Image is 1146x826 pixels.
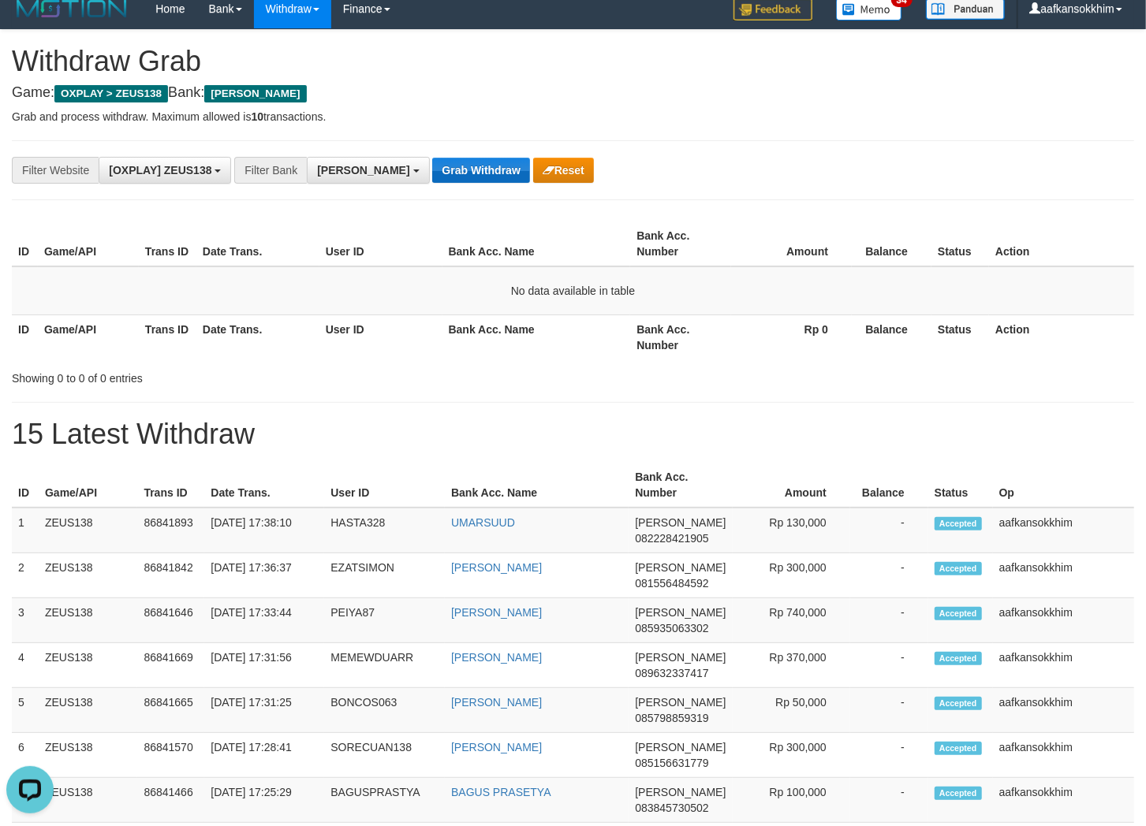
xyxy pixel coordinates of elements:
[12,85,1134,101] h4: Game: Bank:
[733,733,850,778] td: Rp 300,000
[54,85,168,102] span: OXPLAY > ZEUS138
[204,688,324,733] td: [DATE] 17:31:25
[850,778,928,823] td: -
[635,757,708,769] span: Copy 085156631779 to clipboard
[635,516,726,529] span: [PERSON_NAME]
[204,598,324,643] td: [DATE] 17:33:44
[451,741,542,753] a: [PERSON_NAME]
[12,266,1134,315] td: No data available in table
[451,516,515,529] a: UMARSUUD
[630,221,731,266] th: Bank Acc. Number
[850,463,928,508] th: Balance
[204,643,324,688] td: [DATE] 17:31:56
[39,778,137,823] td: ZEUS138
[39,553,137,598] td: ZEUS138
[137,688,204,733] td: 86841665
[733,553,850,598] td: Rp 300,000
[324,553,445,598] td: EZATSIMON
[635,577,708,590] span: Copy 081556484592 to clipboard
[451,606,542,619] a: [PERSON_NAME]
[204,778,324,823] td: [DATE] 17:25:29
[993,643,1134,688] td: aafkansokkhim
[204,508,324,553] td: [DATE] 17:38:10
[935,742,982,755] span: Accepted
[12,508,39,553] td: 1
[139,314,196,359] th: Trans ID
[39,508,137,553] td: ZEUS138
[137,733,204,778] td: 86841570
[850,643,928,688] td: -
[109,164,211,177] span: [OXPLAY] ZEUS138
[204,733,324,778] td: [DATE] 17:28:41
[12,221,38,266] th: ID
[12,157,99,184] div: Filter Website
[935,652,982,665] span: Accepted
[204,553,324,598] td: [DATE] 17:36:37
[733,778,850,823] td: Rp 100,000
[12,463,39,508] th: ID
[451,561,542,574] a: [PERSON_NAME]
[635,667,708,679] span: Copy 089632337417 to clipboard
[139,221,196,266] th: Trans ID
[432,158,529,183] button: Grab Withdraw
[852,221,931,266] th: Balance
[137,463,204,508] th: Trans ID
[850,553,928,598] td: -
[137,508,204,553] td: 86841893
[989,314,1134,359] th: Action
[324,598,445,643] td: PEIYA87
[39,733,137,778] td: ZEUS138
[630,314,731,359] th: Bank Acc. Number
[928,463,993,508] th: Status
[39,688,137,733] td: ZEUS138
[451,696,542,709] a: [PERSON_NAME]
[935,562,982,575] span: Accepted
[850,508,928,553] td: -
[635,712,708,724] span: Copy 085798859319 to clipboard
[6,6,54,54] button: Open LiveChat chat widget
[935,607,982,620] span: Accepted
[99,157,231,184] button: [OXPLAY] ZEUS138
[319,221,442,266] th: User ID
[850,688,928,733] td: -
[324,643,445,688] td: MEMEWDUARR
[635,532,708,545] span: Copy 082228421905 to clipboard
[993,598,1134,643] td: aafkansokkhim
[12,598,39,643] td: 3
[993,778,1134,823] td: aafkansokkhim
[733,463,850,508] th: Amount
[935,787,982,800] span: Accepted
[635,622,708,634] span: Copy 085935063302 to clipboard
[850,733,928,778] td: -
[324,463,445,508] th: User ID
[731,221,852,266] th: Amount
[635,651,726,664] span: [PERSON_NAME]
[533,158,594,183] button: Reset
[137,643,204,688] td: 86841669
[234,157,307,184] div: Filter Bank
[442,221,631,266] th: Bank Acc. Name
[442,314,631,359] th: Bank Acc. Name
[204,85,306,102] span: [PERSON_NAME]
[324,508,445,553] td: HASTA328
[445,463,629,508] th: Bank Acc. Name
[451,786,551,798] a: BAGUS PRASETYA
[993,463,1134,508] th: Op
[307,157,429,184] button: [PERSON_NAME]
[451,651,542,664] a: [PERSON_NAME]
[12,733,39,778] td: 6
[39,643,137,688] td: ZEUS138
[733,508,850,553] td: Rp 130,000
[931,314,989,359] th: Status
[251,110,263,123] strong: 10
[196,314,319,359] th: Date Trans.
[317,164,409,177] span: [PERSON_NAME]
[635,741,726,753] span: [PERSON_NAME]
[850,598,928,643] td: -
[931,221,989,266] th: Status
[635,606,726,619] span: [PERSON_NAME]
[989,221,1134,266] th: Action
[935,697,982,710] span: Accepted
[12,364,465,386] div: Showing 0 to 0 of 0 entries
[324,688,445,733] td: BONCOS063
